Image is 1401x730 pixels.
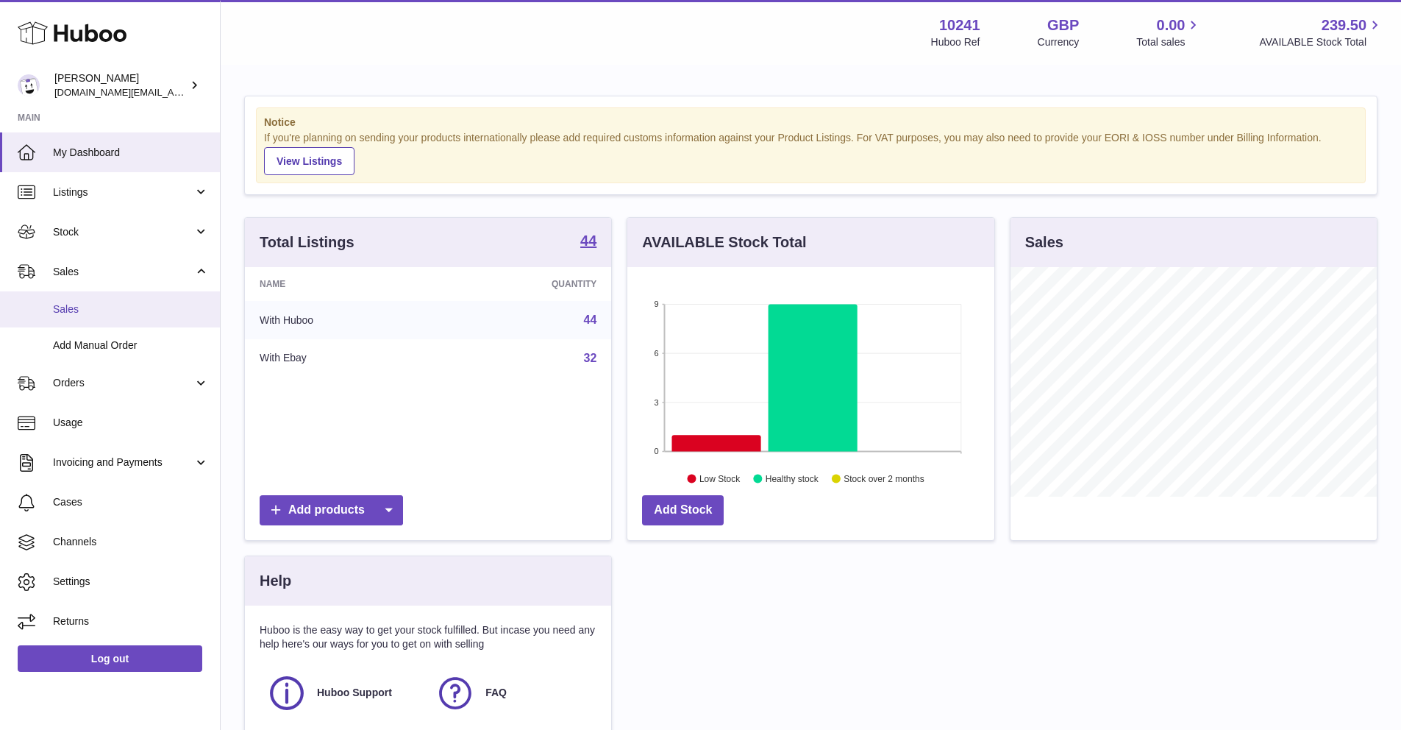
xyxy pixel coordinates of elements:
[260,495,403,525] a: Add products
[53,614,209,628] span: Returns
[53,535,209,549] span: Channels
[584,313,597,326] a: 44
[1157,15,1186,35] span: 0.00
[53,302,209,316] span: Sales
[1259,35,1383,49] span: AVAILABLE Stock Total
[1259,15,1383,49] a: 239.50 AVAILABLE Stock Total
[53,495,209,509] span: Cases
[642,233,806,252] h3: AVAILABLE Stock Total
[53,456,193,469] span: Invoicing and Payments
[245,301,438,339] td: With Huboo
[931,35,980,49] div: Huboo Ref
[435,673,589,713] a: FAQ
[53,225,193,239] span: Stock
[18,74,40,96] img: londonaquatics.online@gmail.com
[264,131,1358,175] div: If you're planning on sending your products internationally please add required customs informati...
[655,349,659,358] text: 6
[1038,35,1080,49] div: Currency
[53,416,209,430] span: Usage
[264,116,1358,130] strong: Notice
[1025,233,1063,252] h3: Sales
[1322,15,1366,35] span: 239.50
[18,645,202,672] a: Log out
[1047,15,1079,35] strong: GBP
[260,233,354,252] h3: Total Listings
[317,686,392,700] span: Huboo Support
[267,673,421,713] a: Huboo Support
[1136,15,1202,49] a: 0.00 Total sales
[580,233,596,251] a: 44
[245,267,438,301] th: Name
[939,15,980,35] strong: 10241
[766,473,819,483] text: Healthy stock
[699,473,741,483] text: Low Stock
[245,339,438,378] td: With Ebay
[260,623,596,651] p: Huboo is the easy way to get your stock fulfilled. But incase you need any help here's our ways f...
[53,185,193,199] span: Listings
[53,146,209,160] span: My Dashboard
[53,265,193,279] span: Sales
[655,447,659,456] text: 0
[54,71,187,99] div: [PERSON_NAME]
[844,473,924,483] text: Stock over 2 months
[655,300,659,308] text: 9
[264,147,354,175] a: View Listings
[54,86,293,98] span: [DOMAIN_NAME][EMAIL_ADDRESS][DOMAIN_NAME]
[642,495,724,525] a: Add Stock
[53,376,193,390] span: Orders
[485,686,507,700] span: FAQ
[580,233,596,248] strong: 44
[655,397,659,406] text: 3
[1136,35,1202,49] span: Total sales
[260,571,291,591] h3: Help
[438,267,611,301] th: Quantity
[53,575,209,589] span: Settings
[584,352,597,364] a: 32
[53,339,209,352] span: Add Manual Order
